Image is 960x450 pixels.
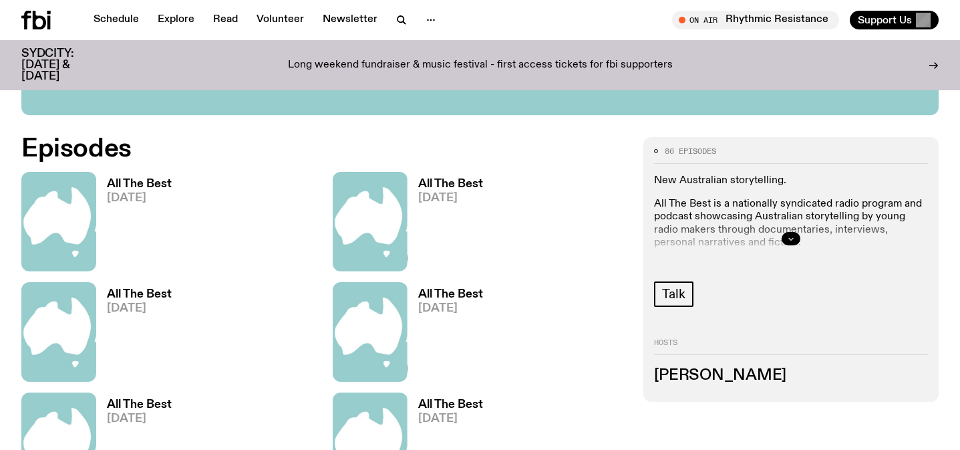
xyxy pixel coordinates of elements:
span: Support Us [858,14,912,26]
a: Read [205,11,246,29]
span: [DATE] [418,413,483,425]
a: All The Best[DATE] [408,289,483,382]
h3: SYDCITY: [DATE] & [DATE] [21,48,107,82]
h3: [PERSON_NAME] [654,368,928,383]
button: Support Us [850,11,939,29]
a: Newsletter [315,11,385,29]
h3: All The Best [107,399,172,411]
span: [DATE] [418,193,483,204]
a: All The Best[DATE] [96,179,172,271]
button: On AirRhythmic Resistance [672,11,839,29]
a: All The Best[DATE] [408,179,483,271]
span: [DATE] [418,303,483,314]
h3: All The Best [107,179,172,190]
p: All The Best is a nationally syndicated radio program and podcast showcasing Australian storytell... [654,198,928,249]
h3: All The Best [107,289,172,300]
a: Talk [654,282,693,307]
span: Talk [662,287,685,302]
h3: All The Best [418,289,483,300]
a: Volunteer [249,11,312,29]
a: Explore [150,11,202,29]
h2: Episodes [21,137,627,161]
span: [DATE] [107,303,172,314]
p: New Australian storytelling. [654,175,928,187]
h3: All The Best [418,179,483,190]
span: [DATE] [107,413,172,425]
a: Schedule [86,11,147,29]
a: All The Best[DATE] [96,289,172,382]
p: Long weekend fundraiser & music festival - first access tickets for fbi supporters [288,60,673,72]
span: [DATE] [107,193,172,204]
h2: Hosts [654,339,928,355]
span: 86 episodes [665,148,716,155]
h3: All The Best [418,399,483,411]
